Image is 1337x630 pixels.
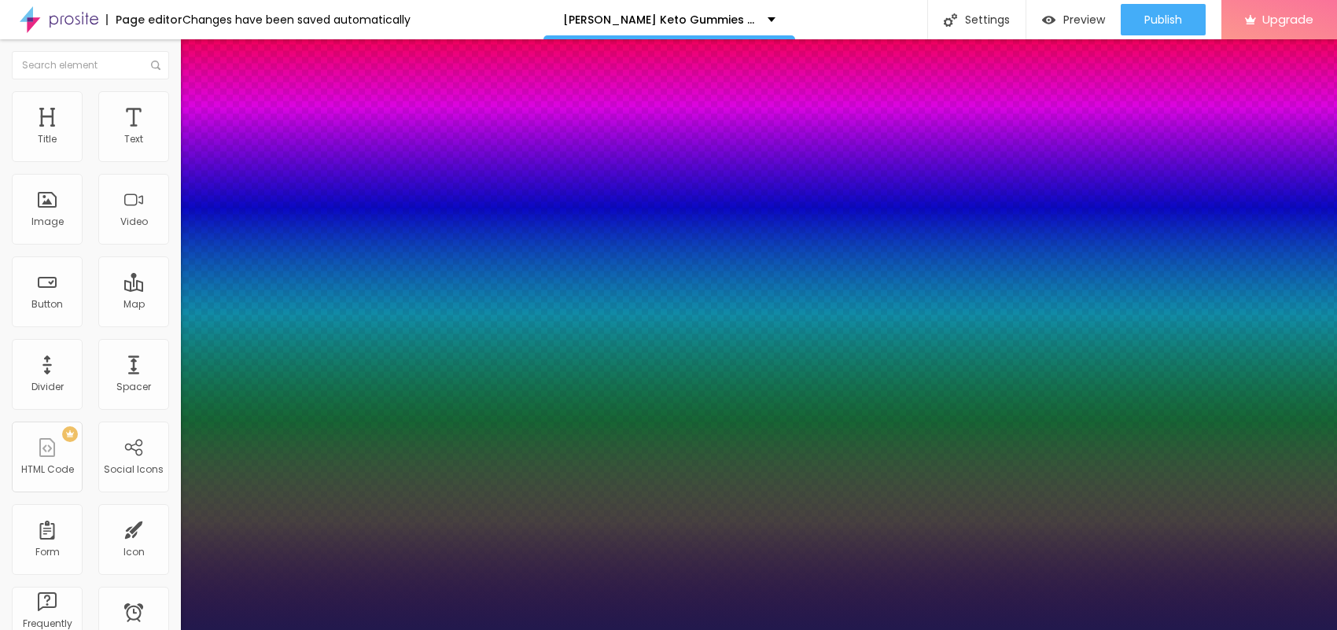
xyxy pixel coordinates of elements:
[120,216,148,227] div: Video
[151,61,160,70] img: Icone
[21,464,74,475] div: HTML Code
[123,299,145,310] div: Map
[31,299,63,310] div: Button
[182,14,411,25] div: Changes have been saved automatically
[1262,13,1313,26] span: Upgrade
[1144,13,1182,26] span: Publish
[123,547,145,558] div: Icon
[1063,13,1105,26] span: Preview
[31,216,64,227] div: Image
[106,14,182,25] div: Page editor
[38,134,57,145] div: Title
[944,13,957,27] img: Icone
[124,134,143,145] div: Text
[116,381,151,392] div: Spacer
[35,547,60,558] div: Form
[1121,4,1206,35] button: Publish
[1042,13,1055,27] img: view-1.svg
[104,464,164,475] div: Social Icons
[563,14,756,25] p: [PERSON_NAME] Keto Gummies [GEOGRAPHIC_DATA]
[31,381,64,392] div: Divider
[1026,4,1121,35] button: Preview
[12,51,169,79] input: Search element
